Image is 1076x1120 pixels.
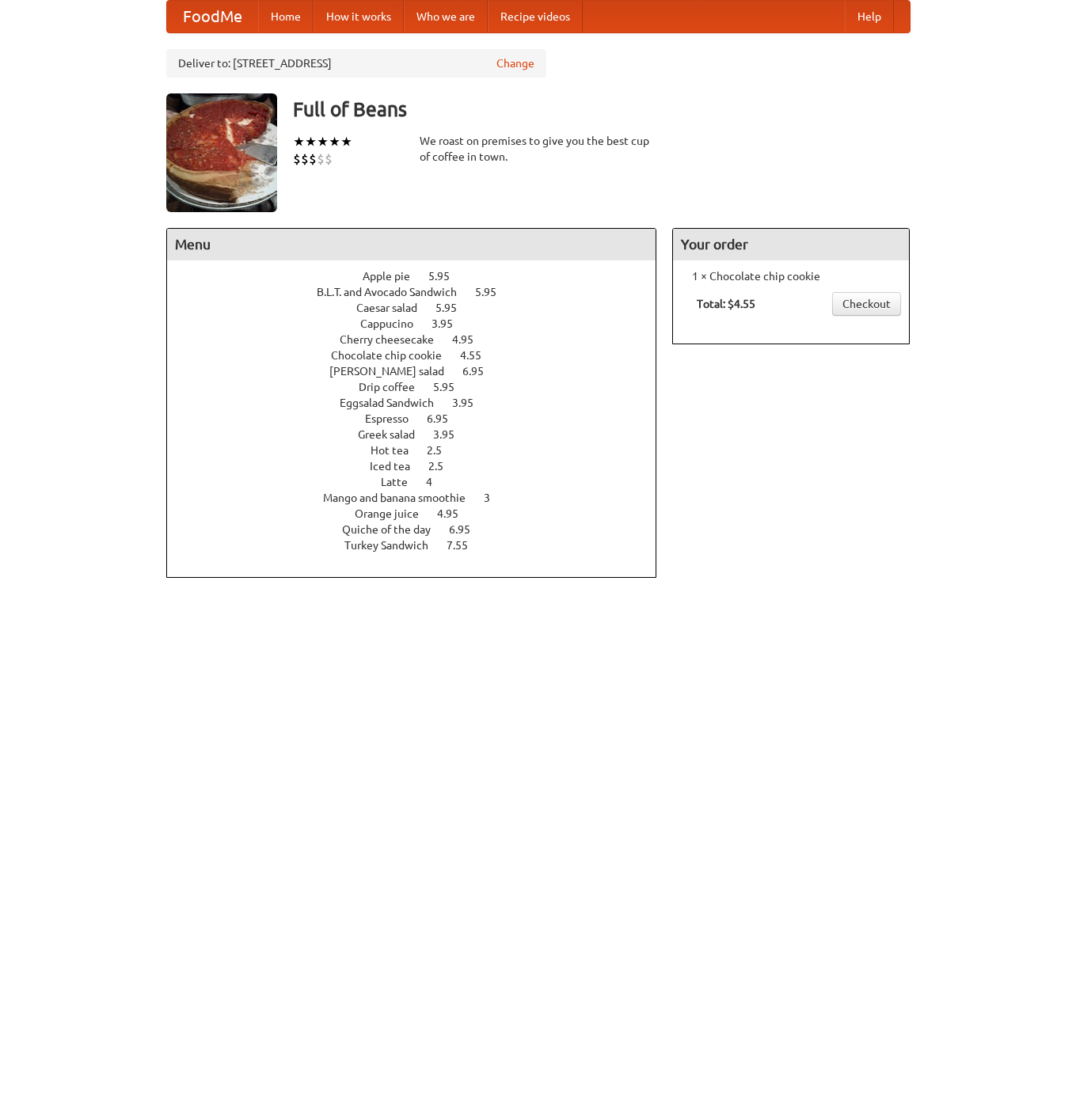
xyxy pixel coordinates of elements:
[166,49,546,78] div: Deliver to: [STREET_ADDRESS]
[359,381,431,393] span: Drip coffee
[342,523,447,536] span: Quiche of the day
[340,133,352,150] li: ★
[426,476,448,488] span: 4
[355,507,488,520] a: Orange juice 4.95
[845,1,894,32] a: Help
[331,349,511,362] a: Chocolate chip cookie 4.55
[340,333,503,346] a: Cherry cheesecake 4.95
[166,93,277,212] img: angular.jpg
[317,150,325,168] li: $
[360,317,429,330] span: Cappucino
[427,412,464,425] span: 6.95
[460,349,497,362] span: 4.55
[359,381,484,393] a: Drip coffee 5.95
[428,460,459,473] span: 2.5
[342,523,500,536] a: Quiche of the day 6.95
[340,397,503,409] a: Eggsalad Sandwich 3.95
[258,1,314,32] a: Home
[317,133,329,150] li: ★
[365,412,477,425] a: Espresso 6.95
[488,1,583,32] a: Recipe videos
[370,460,473,473] a: Iced tea 2.5
[323,492,481,504] span: Mango and banana smoothie
[358,428,431,441] span: Greek salad
[309,150,317,168] li: $
[167,229,656,260] h4: Menu
[697,298,755,310] b: Total: $4.55
[433,381,470,393] span: 5.95
[420,133,657,165] div: We roast on premises to give you the best cup of coffee in town.
[329,133,340,150] li: ★
[447,539,484,552] span: 7.55
[293,150,301,168] li: $
[435,302,473,314] span: 5.95
[301,150,309,168] li: $
[317,286,473,298] span: B.L.T. and Avocado Sandwich
[433,428,470,441] span: 3.95
[331,349,458,362] span: Chocolate chip cookie
[356,302,433,314] span: Caesar salad
[360,317,482,330] a: Cappucino 3.95
[325,150,333,168] li: $
[427,444,458,457] span: 2.5
[363,270,479,283] a: Apple pie 5.95
[371,444,424,457] span: Hot tea
[381,476,424,488] span: Latte
[832,292,901,316] a: Checkout
[449,523,486,536] span: 6.95
[344,539,444,552] span: Turkey Sandwich
[167,1,258,32] a: FoodMe
[432,317,469,330] span: 3.95
[356,302,486,314] a: Caesar salad 5.95
[496,55,534,71] a: Change
[428,270,466,283] span: 5.95
[329,365,513,378] a: [PERSON_NAME] salad 6.95
[673,229,909,260] h4: Your order
[437,507,474,520] span: 4.95
[323,492,519,504] a: Mango and banana smoothie 3
[305,133,317,150] li: ★
[340,333,450,346] span: Cherry cheesecake
[381,476,462,488] a: Latte 4
[344,539,497,552] a: Turkey Sandwich 7.55
[363,270,426,283] span: Apple pie
[371,444,471,457] a: Hot tea 2.5
[681,268,901,284] li: 1 × Chocolate chip cookie
[340,397,450,409] span: Eggsalad Sandwich
[293,133,305,150] li: ★
[365,412,424,425] span: Espresso
[452,333,489,346] span: 4.95
[329,365,460,378] span: [PERSON_NAME] salad
[355,507,435,520] span: Orange juice
[484,492,506,504] span: 3
[317,286,526,298] a: B.L.T. and Avocado Sandwich 5.95
[293,93,911,125] h3: Full of Beans
[370,460,426,473] span: Iced tea
[314,1,404,32] a: How it works
[452,397,489,409] span: 3.95
[358,428,484,441] a: Greek salad 3.95
[475,286,512,298] span: 5.95
[404,1,488,32] a: Who we are
[462,365,500,378] span: 6.95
